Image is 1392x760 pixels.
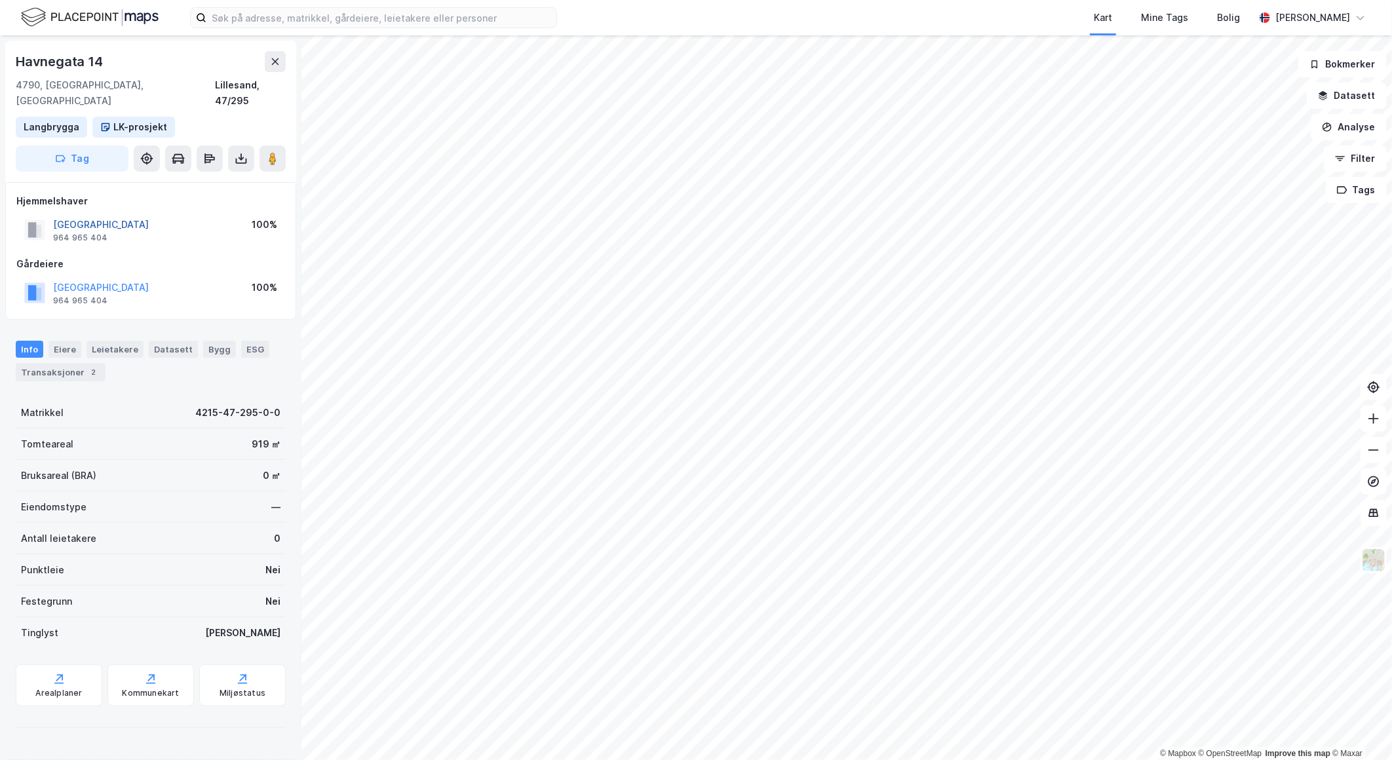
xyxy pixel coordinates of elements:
div: Leietakere [87,341,144,358]
div: Miljøstatus [220,688,265,698]
button: Datasett [1307,83,1387,109]
div: 0 ㎡ [263,468,280,484]
div: Eiere [48,341,81,358]
div: Eiendomstype [21,499,87,515]
button: Tag [16,145,128,172]
div: Hjemmelshaver [16,193,285,209]
a: Improve this map [1266,749,1330,758]
div: Kontrollprogram for chat [1326,697,1392,760]
button: Tags [1326,177,1387,203]
div: Gårdeiere [16,256,285,272]
div: 2 [87,366,100,379]
iframe: Chat Widget [1326,697,1392,760]
button: Analyse [1311,114,1387,140]
a: Mapbox [1160,749,1196,758]
div: 4215-47-295-0-0 [195,405,280,421]
a: OpenStreetMap [1199,749,1262,758]
div: [PERSON_NAME] [205,625,280,641]
div: Nei [265,594,280,609]
div: Bygg [203,341,236,358]
div: 100% [252,280,277,295]
div: Transaksjoner [16,363,106,381]
div: Havnegata 14 [16,51,106,72]
div: Datasett [149,341,198,358]
div: 964 965 404 [53,233,107,243]
div: Nei [265,562,280,578]
div: Langbrygga [24,119,79,135]
img: logo.f888ab2527a4732fd821a326f86c7f29.svg [21,6,159,29]
div: Punktleie [21,562,64,578]
div: Bolig [1217,10,1240,26]
div: Lillesand, 47/295 [215,77,286,109]
div: 964 965 404 [53,295,107,306]
button: Bokmerker [1298,51,1387,77]
div: 919 ㎡ [252,436,280,452]
div: Antall leietakere [21,531,96,546]
div: 4790, [GEOGRAPHIC_DATA], [GEOGRAPHIC_DATA] [16,77,215,109]
div: LK-prosjekt [113,119,167,135]
div: 0 [274,531,280,546]
div: Bruksareal (BRA) [21,468,96,484]
div: Tomteareal [21,436,73,452]
div: Arealplaner [35,688,82,698]
div: Matrikkel [21,405,64,421]
div: [PERSON_NAME] [1275,10,1350,26]
div: Festegrunn [21,594,72,609]
div: 100% [252,217,277,233]
div: Info [16,341,43,358]
div: ESG [241,341,269,358]
div: — [271,499,280,515]
img: Z [1361,548,1386,573]
div: Tinglyst [21,625,58,641]
div: Mine Tags [1141,10,1188,26]
div: Kommunekart [122,688,179,698]
div: Kart [1094,10,1112,26]
input: Søk på adresse, matrikkel, gårdeiere, leietakere eller personer [206,8,556,28]
button: Filter [1324,145,1387,172]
